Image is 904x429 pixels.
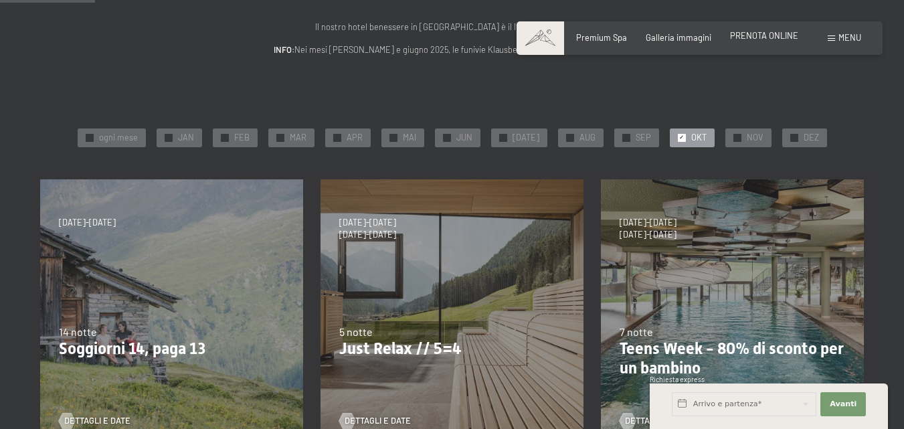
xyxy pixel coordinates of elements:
[456,132,472,144] span: JUN
[620,339,845,378] p: Teens Week - 80% di sconto per un bambino
[830,399,856,410] span: Avanti
[403,132,416,144] span: MAI
[636,132,651,144] span: SEP
[567,134,572,141] span: ✓
[339,229,396,241] span: [DATE]-[DATE]
[59,325,97,338] span: 14 notte
[501,134,505,141] span: ✓
[650,375,705,383] span: Richiesta express
[345,415,411,427] span: Dettagli e Date
[620,325,653,338] span: 7 notte
[339,325,373,338] span: 5 notte
[838,32,861,43] span: Menu
[624,134,628,141] span: ✓
[735,134,739,141] span: ✓
[620,229,676,241] span: [DATE]-[DATE]
[178,132,194,144] span: JAN
[59,415,130,427] a: Dettagli e Date
[185,43,720,56] p: Nei mesi [PERSON_NAME] e giugno 2025, le funivie Klausberg e Speikboden .
[59,339,284,359] p: Soggiorni 14, paga 13
[234,132,250,144] span: FEB
[747,132,763,144] span: NOV
[185,20,720,33] p: Il nostro hotel benessere in [GEOGRAPHIC_DATA] è il luogo ideale per voi.
[335,134,339,141] span: ✓
[691,132,707,144] span: OKT
[820,392,866,416] button: Avanti
[679,134,684,141] span: ✓
[620,415,691,427] a: Dettagli e Date
[804,132,819,144] span: DEZ
[347,132,363,144] span: APR
[64,415,130,427] span: Dettagli e Date
[339,217,396,229] span: [DATE]-[DATE]
[339,415,411,427] a: Dettagli e Date
[166,134,171,141] span: ✓
[625,415,691,427] span: Dettagli e Date
[792,134,796,141] span: ✓
[339,339,565,359] p: Just Relax // 5=4
[290,132,306,144] span: MAR
[222,134,227,141] span: ✓
[87,134,92,141] span: ✓
[59,217,116,229] span: [DATE]-[DATE]
[730,30,798,41] a: PRENOTA ONLINE
[579,132,596,144] span: AUG
[274,44,294,55] strong: INFO:
[444,134,449,141] span: ✓
[646,32,711,43] a: Galleria immagini
[576,32,627,43] a: Premium Spa
[391,134,395,141] span: ✓
[278,134,282,141] span: ✓
[620,217,676,229] span: [DATE]-[DATE]
[99,132,138,144] span: ogni mese
[513,132,539,144] span: [DATE]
